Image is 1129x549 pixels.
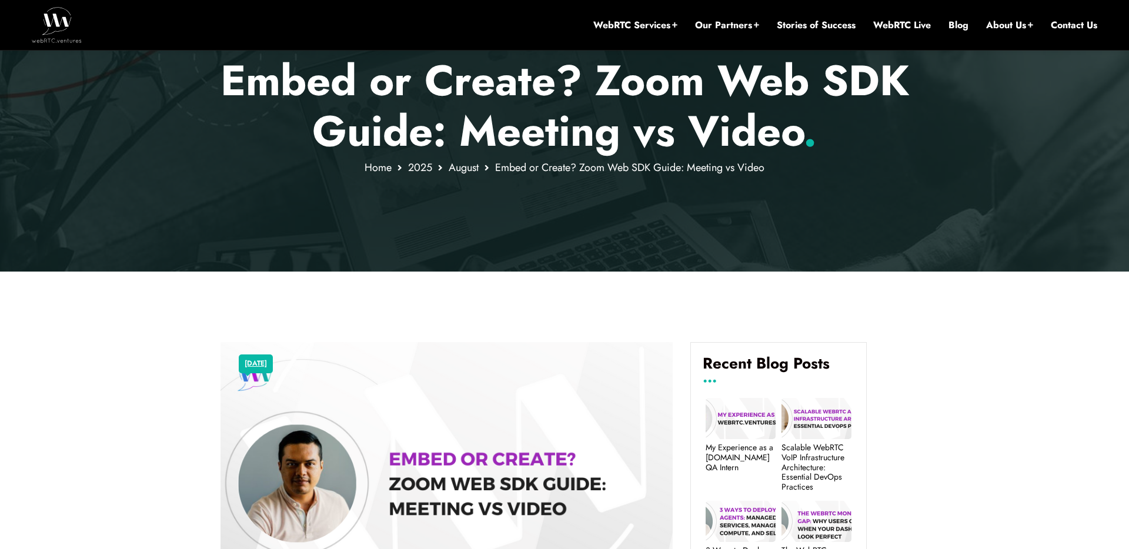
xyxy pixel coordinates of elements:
[408,160,432,175] a: 2025
[873,19,931,32] a: WebRTC Live
[32,7,82,42] img: WebRTC.ventures
[221,55,909,157] p: Embed or Create? Zoom Web SDK Guide: Meeting vs Video
[695,19,759,32] a: Our Partners
[245,356,267,371] a: [DATE]
[1051,19,1097,32] a: Contact Us
[703,354,854,381] h4: Recent Blog Posts
[495,160,764,175] span: Embed or Create? Zoom Web SDK Guide: Meeting vs Video
[777,19,856,32] a: Stories of Success
[948,19,968,32] a: Blog
[593,19,677,32] a: WebRTC Services
[986,19,1033,32] a: About Us
[803,101,817,162] span: .
[706,443,776,472] a: My Experience as a [DOMAIN_NAME] QA Intern
[449,160,479,175] a: August
[781,443,851,492] a: Scalable WebRTC VoIP Infrastructure Architecture: Essential DevOps Practices
[365,160,392,175] a: Home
